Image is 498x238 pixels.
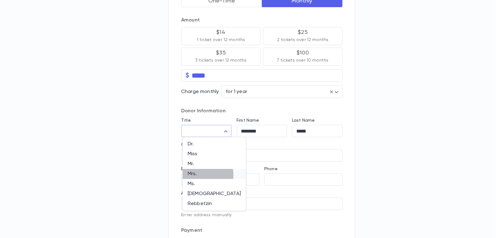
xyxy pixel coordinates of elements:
span: Miss [188,151,241,157]
span: Mrs. [188,171,241,177]
span: Dr. [188,141,241,147]
span: Rebbetzin [188,201,241,207]
span: [DEMOGRAPHIC_DATA] [188,191,241,197]
span: Mr. [188,161,241,167]
span: Ms. [188,181,241,187]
